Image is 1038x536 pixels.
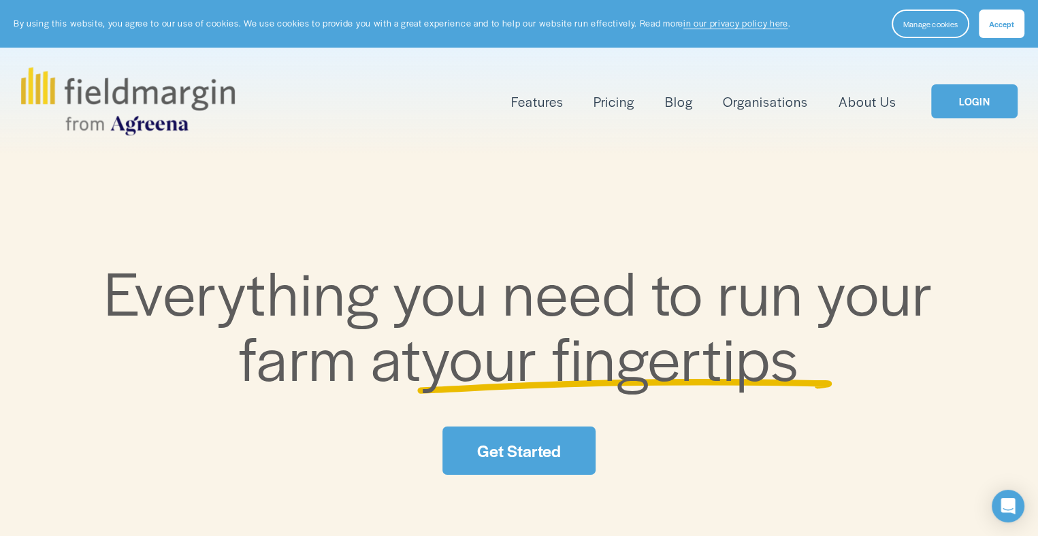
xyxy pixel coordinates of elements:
[903,18,958,29] span: Manage cookies
[723,90,808,113] a: Organisations
[838,90,896,113] a: About Us
[14,17,790,30] p: By using this website, you agree to our use of cookies. We use cookies to provide you with a grea...
[989,18,1014,29] span: Accept
[104,248,947,399] span: Everything you need to run your farm at
[21,67,235,135] img: fieldmargin.com
[892,10,969,38] button: Manage cookies
[442,426,595,475] a: Get Started
[421,314,799,399] span: your fingertips
[979,10,1024,38] button: Accept
[594,90,634,113] a: Pricing
[931,84,1017,119] a: LOGIN
[992,490,1024,522] div: Open Intercom Messenger
[511,92,564,112] span: Features
[511,90,564,113] a: folder dropdown
[665,90,693,113] a: Blog
[683,17,788,29] a: in our privacy policy here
